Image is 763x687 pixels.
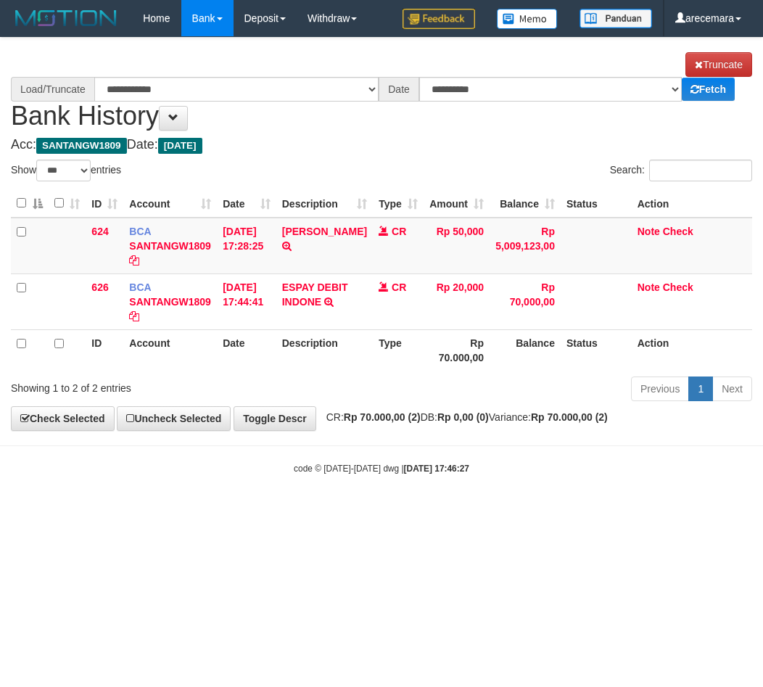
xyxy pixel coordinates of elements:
[490,329,561,371] th: Balance
[217,189,276,218] th: Date: activate to sort column ascending
[129,281,151,293] span: BCA
[11,406,115,431] a: Check Selected
[158,138,202,154] span: [DATE]
[404,464,469,474] strong: [DATE] 17:46:27
[490,273,561,329] td: Rp 70,000,00
[531,411,608,423] strong: Rp 70.000,00 (2)
[663,281,693,293] a: Check
[610,160,752,181] label: Search:
[11,52,752,131] h1: Bank History
[490,218,561,274] td: Rp 5,009,123,00
[319,411,608,423] span: CR: DB: Variance:
[712,377,752,401] a: Next
[36,160,91,181] select: Showentries
[379,77,419,102] div: Date
[86,329,123,371] th: ID
[638,281,660,293] a: Note
[282,226,367,237] a: [PERSON_NAME]
[217,273,276,329] td: [DATE] 17:44:41
[649,160,752,181] input: Search:
[11,77,94,102] div: Load/Truncate
[631,377,689,401] a: Previous
[129,255,139,266] a: Copy SANTANGW1809 to clipboard
[392,226,406,237] span: CR
[424,329,490,371] th: Rp 70.000,00
[129,296,211,308] a: SANTANGW1809
[632,189,752,218] th: Action
[117,406,231,431] a: Uncheck Selected
[392,281,406,293] span: CR
[561,189,632,218] th: Status
[276,189,373,218] th: Description: activate to sort column ascending
[688,377,713,401] a: 1
[36,138,127,154] span: SANTANGW1809
[282,281,348,308] a: ESPAY DEBIT INDONE
[632,329,752,371] th: Action
[49,189,86,218] th: : activate to sort column ascending
[86,189,123,218] th: ID: activate to sort column ascending
[123,329,217,371] th: Account
[11,7,121,29] img: MOTION_logo.png
[91,281,108,293] span: 626
[373,329,424,371] th: Type
[424,273,490,329] td: Rp 20,000
[11,375,307,395] div: Showing 1 to 2 of 2 entries
[561,329,632,371] th: Status
[403,9,475,29] img: Feedback.jpg
[129,226,151,237] span: BCA
[276,329,373,371] th: Description
[123,189,217,218] th: Account: activate to sort column ascending
[234,406,316,431] a: Toggle Descr
[685,52,752,77] a: Truncate
[424,189,490,218] th: Amount: activate to sort column ascending
[663,226,693,237] a: Check
[11,189,49,218] th: : activate to sort column descending
[497,9,558,29] img: Button%20Memo.svg
[11,138,752,152] h4: Acc: Date:
[294,464,469,474] small: code © [DATE]-[DATE] dwg |
[580,9,652,28] img: panduan.png
[129,240,211,252] a: SANTANGW1809
[11,160,121,181] label: Show entries
[437,411,489,423] strong: Rp 0,00 (0)
[91,226,108,237] span: 624
[682,78,735,101] a: Fetch
[344,411,421,423] strong: Rp 70.000,00 (2)
[217,218,276,274] td: [DATE] 17:28:25
[373,189,424,218] th: Type: activate to sort column ascending
[129,310,139,322] a: Copy SANTANGW1809 to clipboard
[490,189,561,218] th: Balance: activate to sort column ascending
[424,218,490,274] td: Rp 50,000
[217,329,276,371] th: Date
[638,226,660,237] a: Note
